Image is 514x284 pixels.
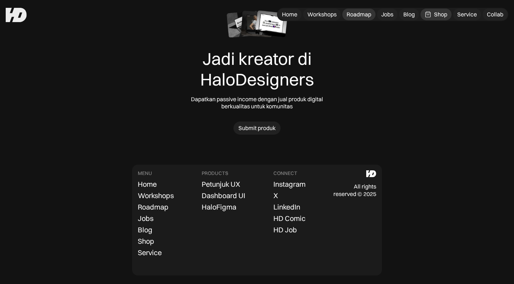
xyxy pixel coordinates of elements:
div: Roadmap [347,11,371,18]
a: Dashboard UI [202,191,245,201]
a: Blog [399,9,419,20]
div: Jobs [138,214,153,223]
div: Dashboard UI [202,191,245,200]
a: Home [138,179,157,189]
a: Submit produk [233,122,281,135]
div: Blog [138,226,152,234]
a: Workshops [138,191,174,201]
div: Workshops [307,11,337,18]
a: Home [278,9,302,20]
div: Jobs [381,11,393,18]
a: X [273,191,278,201]
div: HaloFigma [202,203,236,211]
div: Home [138,180,157,189]
a: LinkedIn [273,202,300,212]
div: Shop [138,237,154,246]
a: Roadmap [342,9,376,20]
a: Roadmap [138,202,168,212]
div: CONNECT [273,170,297,176]
div: HD Job [273,226,297,234]
div: LinkedIn [273,203,300,211]
div: Shop [434,11,447,18]
div: Collab [487,11,503,18]
a: Petunjuk UX [202,179,240,189]
a: Collab [483,9,508,20]
a: Jobs [138,213,153,223]
a: Shop [138,236,154,246]
div: Dapatkan passive income dengan jual produk digital berkualitas untuk komunitas [180,95,334,110]
div: PRODUCTS [202,170,228,176]
a: Jobs [377,9,398,20]
div: Service [457,11,477,18]
div: Submit produk [238,124,276,132]
div: Roadmap [138,203,168,211]
div: Workshops [138,191,174,200]
div: X [273,191,278,200]
div: MENU [138,170,152,176]
a: Workshops [303,9,341,20]
div: Jadi kreator di HaloDesigners [180,48,334,89]
div: Service [138,248,162,257]
div: HD Comic [273,214,306,223]
div: All rights reserved © 2025 [333,183,376,198]
a: Service [453,9,481,20]
div: Petunjuk UX [202,180,240,189]
a: Shop [420,9,452,20]
div: Home [282,11,297,18]
a: HaloFigma [202,202,236,212]
div: Blog [403,11,415,18]
a: Blog [138,225,152,235]
a: HD Job [273,225,297,235]
a: HD Comic [273,213,306,223]
a: Service [138,248,162,258]
div: Instagram [273,180,306,189]
a: Instagram [273,179,306,189]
